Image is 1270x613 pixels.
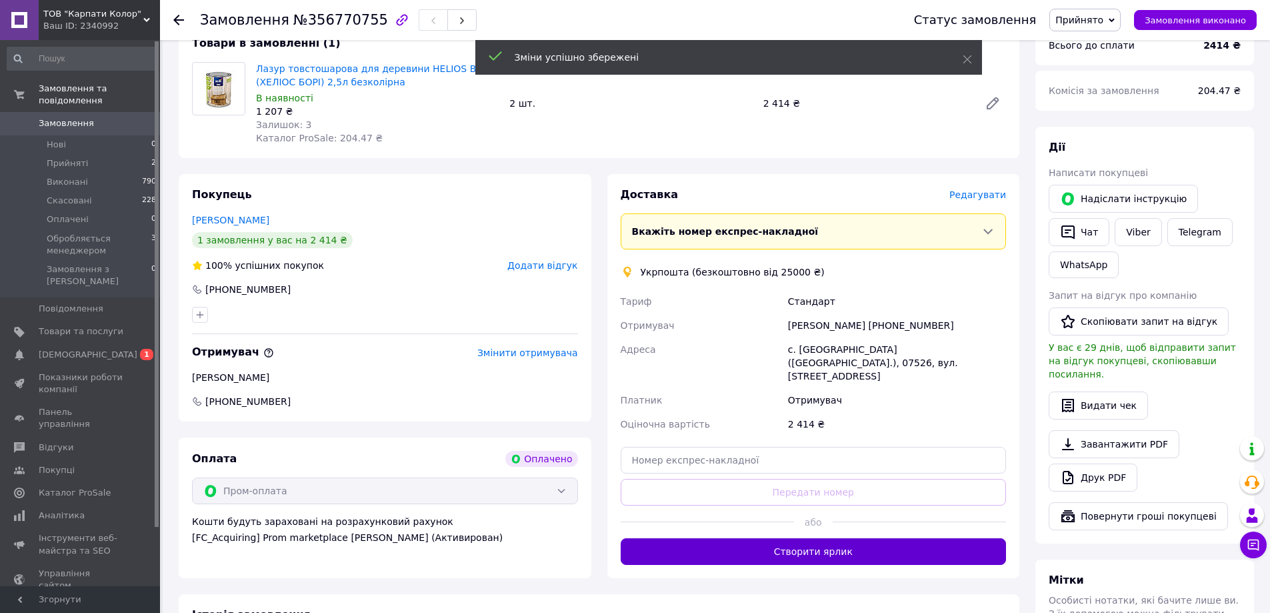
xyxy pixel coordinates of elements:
[621,419,710,430] span: Оціночна вартість
[192,37,341,49] span: Товари в замовленні (1)
[1049,185,1198,213] button: Надіслати інструкцію
[140,349,153,360] span: 1
[621,447,1007,474] input: Номер експрес-накладної
[621,188,679,201] span: Доставка
[39,349,137,361] span: [DEMOGRAPHIC_DATA]
[1049,502,1228,530] button: Повернути гроші покупцеві
[621,395,663,406] span: Платник
[39,532,123,556] span: Інструменти веб-майстра та SEO
[193,66,245,112] img: Лазур товстошарова для деревини HELIOS BORI (ХЕЛІОС БОРІ) 2,5л безколірна
[192,515,578,544] div: Кошти будуть зараховані на розрахунковий рахунок
[1049,167,1148,178] span: Написати покупцеві
[505,451,577,467] div: Оплачено
[621,296,652,307] span: Тариф
[39,406,123,430] span: Панель управління
[151,233,156,257] span: 3
[949,189,1006,200] span: Редагувати
[142,195,156,207] span: 228
[43,8,143,20] span: ТОВ "Карпати Колор"
[785,289,1009,314] div: Стандарт
[1049,574,1084,586] span: Мітки
[794,516,833,529] span: або
[151,213,156,225] span: 0
[1049,251,1119,278] a: WhatsApp
[785,314,1009,338] div: [PERSON_NAME] [PHONE_NUMBER]
[1240,532,1267,558] button: Чат з покупцем
[192,215,269,225] a: [PERSON_NAME]
[39,442,73,454] span: Відгуки
[477,348,578,358] span: Змінити отримувача
[204,283,292,296] div: [PHONE_NUMBER]
[758,94,974,113] div: 2 414 ₴
[192,232,353,248] div: 1 замовлення у вас на 2 414 ₴
[504,94,757,113] div: 2 шт.
[1049,218,1109,246] button: Чат
[256,119,312,130] span: Залишок: 3
[47,213,89,225] span: Оплачені
[621,344,656,355] span: Адреса
[39,372,123,396] span: Показники роботи компанії
[200,12,289,28] span: Замовлення
[47,176,88,188] span: Виконані
[142,176,156,188] span: 790
[507,260,577,271] span: Додати відгук
[1049,40,1135,51] span: Всього до сплати
[256,133,383,143] span: Каталог ProSale: 204.47 ₴
[39,464,75,476] span: Покупці
[1049,430,1179,458] a: Завантажити PDF
[47,195,92,207] span: Скасовані
[1049,85,1159,96] span: Комісія за замовлення
[515,51,929,64] div: Зміни успішно збережені
[192,346,274,358] span: Отримувач
[39,326,123,338] span: Товари та послуги
[204,395,292,408] span: [PHONE_NUMBER]
[39,303,103,315] span: Повідомлення
[1049,290,1197,301] span: Запит на відгук про компанію
[914,13,1037,27] div: Статус замовлення
[256,63,493,87] a: Лазур товстошарова для деревини HELIOS BORI (ХЕЛІОС БОРІ) 2,5л безколірна
[1055,15,1103,25] span: Прийнято
[39,510,85,522] span: Аналітика
[39,568,123,592] span: Управління сайтом
[293,12,388,28] span: №356770755
[637,265,828,279] div: Укрпошта (безкоштовно від 25000 ₴)
[621,538,1007,565] button: Створити ярлик
[1134,10,1257,30] button: Замовлення виконано
[47,139,66,151] span: Нові
[1115,218,1161,246] a: Viber
[192,371,578,384] div: [PERSON_NAME]
[1049,464,1137,492] a: Друк PDF
[1049,342,1236,380] span: У вас є 29 днів, щоб відправити запит на відгук покупцеві, скопіювавши посилання.
[785,412,1009,436] div: 2 414 ₴
[47,157,88,169] span: Прийняті
[192,531,578,544] div: [FC_Acquiring] Prom marketplace [PERSON_NAME] (Активирован)
[1049,141,1065,153] span: Дії
[785,388,1009,412] div: Отримувач
[43,20,160,32] div: Ваш ID: 2340992
[39,117,94,129] span: Замовлення
[1145,15,1246,25] span: Замовлення виконано
[256,93,313,103] span: В наявності
[256,105,499,118] div: 1 207 ₴
[785,338,1009,388] div: с. [GEOGRAPHIC_DATA] ([GEOGRAPHIC_DATA].), 07526, вул. [STREET_ADDRESS]
[47,263,151,287] span: Замовлення з [PERSON_NAME]
[39,487,111,499] span: Каталог ProSale
[1198,85,1241,96] span: 204.47 ₴
[205,260,232,271] span: 100%
[632,226,819,237] span: Вкажіть номер експрес-накладної
[151,157,156,169] span: 2
[47,233,151,257] span: Обробляється менеджером
[173,13,184,27] div: Повернутися назад
[979,90,1006,117] a: Редагувати
[192,452,237,465] span: Оплата
[1049,308,1229,336] button: Скопіювати запит на відгук
[192,188,252,201] span: Покупець
[7,47,157,71] input: Пошук
[192,259,324,272] div: успішних покупок
[1203,40,1241,51] b: 2414 ₴
[1167,218,1233,246] a: Telegram
[621,320,675,331] span: Отримувач
[1049,392,1148,420] button: Видати чек
[151,263,156,287] span: 0
[151,139,156,151] span: 0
